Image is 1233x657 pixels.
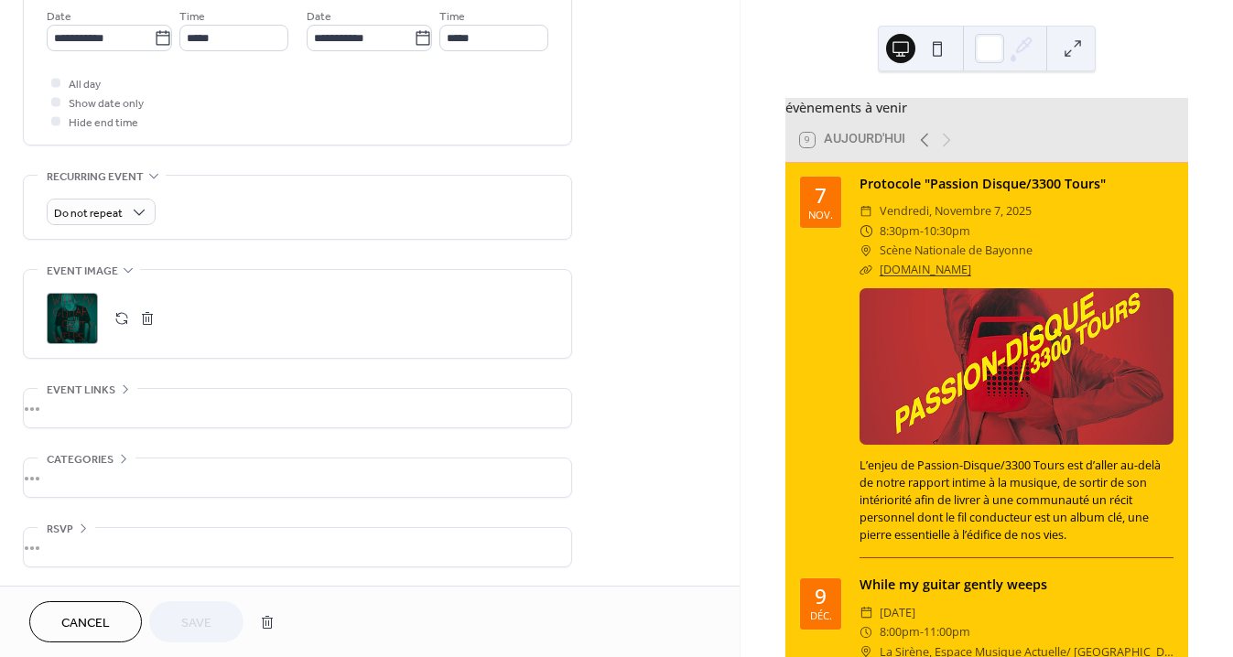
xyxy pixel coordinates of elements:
span: Date [47,7,71,27]
span: [DATE] [880,603,915,622]
span: Hide end time [69,113,138,133]
span: 11:00pm [924,622,970,641]
span: Date [307,7,331,27]
span: 8:00pm [880,622,920,641]
span: vendredi, novembre 7, 2025 [880,201,1032,221]
button: Cancel [29,601,142,642]
span: All day [69,75,101,94]
span: Scène Nationale de Bayonne [880,241,1033,260]
span: Recurring event [47,167,144,187]
div: 9 [815,587,827,608]
div: 7 [815,186,827,207]
a: While my guitar gently weeps [860,576,1047,593]
span: 8:30pm [880,221,920,241]
div: ​ [860,241,872,260]
div: ​ [860,622,872,641]
div: ​ [860,603,872,622]
a: Protocole "Passion Disque/3300 Tours" [860,175,1106,192]
span: Time [179,7,205,27]
div: L’enjeu de Passion-Disque/3300 Tours est d’aller au-delà de notre rapport intime à la musique, de... [860,458,1174,544]
span: Event image [47,262,118,281]
div: ••• [24,389,571,427]
span: Do not repeat [54,203,123,224]
div: ; [47,293,98,344]
div: ••• [24,528,571,566]
div: déc. [810,610,832,620]
a: [DOMAIN_NAME] [880,262,971,277]
span: Cancel [61,614,110,633]
span: Event links [47,381,115,400]
div: nov. [808,210,833,220]
span: 10:30pm [924,221,970,241]
span: RSVP [47,520,73,539]
span: Show date only [69,94,144,113]
span: Categories [47,450,114,469]
div: évènements à venir [785,98,1188,118]
span: Time [439,7,465,27]
div: ​ [860,221,872,241]
span: - [920,221,924,241]
div: ​ [860,260,872,279]
span: - [920,622,924,641]
div: ​ [860,201,872,221]
div: ••• [24,458,571,497]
